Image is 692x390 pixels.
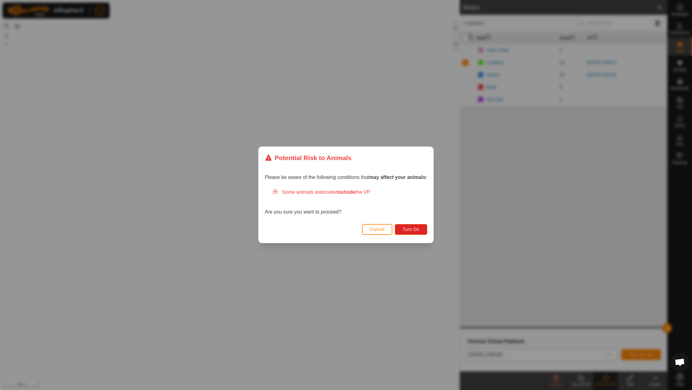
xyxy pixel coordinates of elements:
div: Are you sure you want to proceed? [265,189,427,216]
span: Cancel [370,227,385,232]
button: Turn On [395,224,427,235]
div: Some animals are [272,189,427,196]
span: located the VP. [322,190,371,195]
span: Please be aware of the following conditions that [265,175,427,180]
button: Cancel [362,224,393,235]
span: Turn On [403,227,420,232]
strong: outside [338,190,356,195]
strong: may affect your animals: [369,175,427,180]
div: Open chat [671,353,689,371]
div: Potential Risk to Animals [265,153,352,163]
